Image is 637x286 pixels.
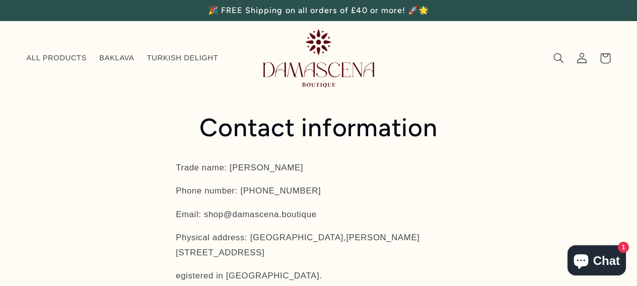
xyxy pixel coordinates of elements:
inbox-online-store-chat: Shopify online store chat [564,245,629,278]
summary: Search [547,47,571,70]
span: outique [287,210,316,219]
span: TURKISH DELIGHT [147,53,219,63]
a: ALL PRODUCTS [20,47,93,69]
a: TURKISH DELIGHT [140,47,225,69]
span: [PERSON_NAME][STREET_ADDRESS] [176,233,419,257]
img: Damascena Boutique [263,29,374,87]
p: Trade name: [PERSON_NAME] [176,160,461,175]
p: Physical address: [GEOGRAPHIC_DATA], [176,230,461,260]
span: ALL PRODUCTS [27,53,87,63]
p: Phone number: [PHONE_NUMBER] [176,183,461,199]
h1: Contact information [176,112,461,144]
a: BAKLAVA [93,47,140,69]
span: BAKLAVA [99,53,134,63]
p: egistered in [GEOGRAPHIC_DATA]. [176,268,461,283]
span: 🎉 FREE Shipping on all orders of £40 or more! 🚀🌟 [208,6,429,15]
a: Damascena Boutique [259,25,378,91]
p: Email: shop@damascena.b [176,207,461,222]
